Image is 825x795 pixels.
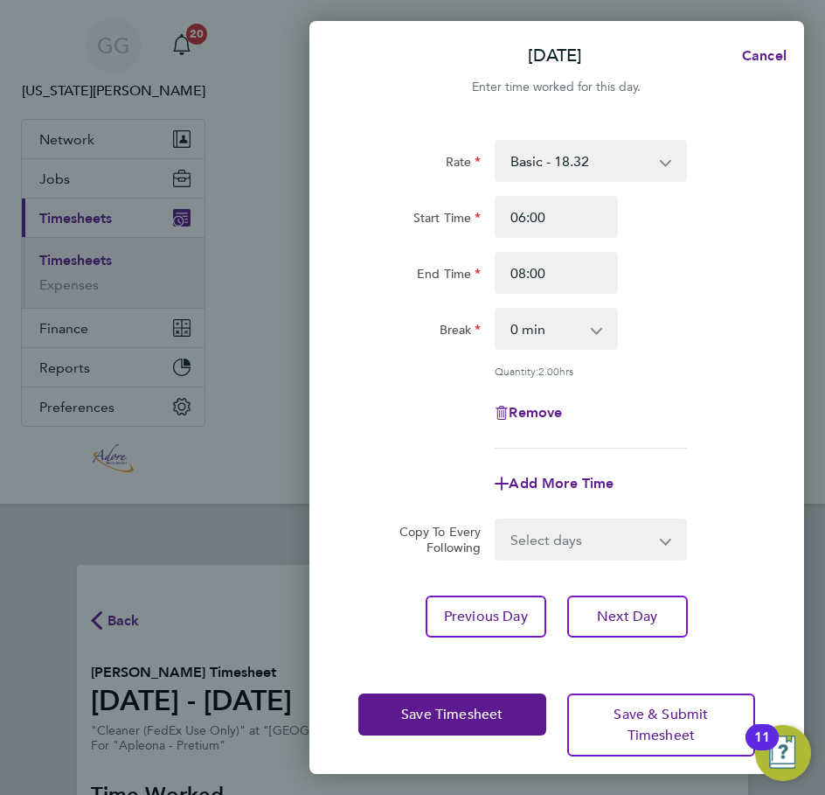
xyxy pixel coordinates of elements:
span: Remove [509,404,562,421]
span: Save & Submit Timesheet [614,706,708,744]
button: Remove [495,406,562,420]
button: Add More Time [495,477,614,491]
div: Quantity: hrs [495,364,686,378]
label: Start Time [413,210,482,231]
div: Enter time worked for this day. [309,77,804,98]
label: Rate [446,154,482,175]
button: Cancel [714,38,804,73]
label: Copy To Every Following [392,524,482,555]
span: Next Day [597,608,657,625]
input: E.g. 08:00 [495,196,618,238]
div: 11 [754,737,770,760]
p: [DATE] [528,44,582,68]
span: 2.00 [538,364,559,378]
span: Add More Time [509,475,614,492]
label: End Time [417,266,481,287]
span: Cancel [737,47,787,64]
button: Open Resource Center, 11 new notifications [755,725,811,781]
button: Save Timesheet [358,694,546,736]
input: E.g. 18:00 [495,252,618,294]
button: Next Day [567,596,688,638]
button: Save & Submit Timesheet [567,694,755,757]
label: Break [440,322,482,343]
span: Previous Day [444,608,528,625]
button: Previous Day [426,596,546,638]
span: Save Timesheet [401,706,503,723]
